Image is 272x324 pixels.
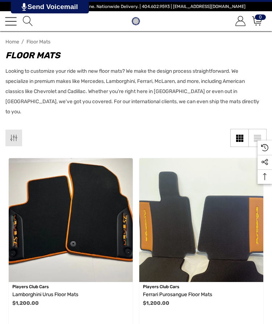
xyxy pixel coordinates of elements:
a: Sign in [234,16,246,26]
a: Lamborghini Urus Floor Mats,$1,200.00 [12,290,129,299]
svg: Search [23,16,33,26]
p: Players Club Cars [143,282,260,291]
a: Lamborghini Urus Floor Mats,$1,200.00 [9,158,133,282]
h1: Floor Mats [5,49,259,62]
svg: Account [235,16,246,26]
a: Cart with 0 items [251,16,262,26]
a: List View [248,129,267,147]
svg: Review Your Cart [252,16,262,26]
a: Ferrari Purosangue Floor Mats,$1,200.00 [139,158,263,282]
span: Lamborghini Urus Floor Mats [12,291,78,298]
nav: Breadcrumb [5,35,267,48]
svg: Recently Viewed [261,144,268,151]
img: Ferrari Purosangue Floor Mats [139,158,263,282]
svg: Social Media [261,159,268,166]
span: Vehicle Marketplace. Shop Online. Nationwide Delivery. | 404.602.9593 | [EMAIL_ADDRESS][DOMAIN_NAME] [26,4,246,9]
a: Search [22,16,33,26]
a: Home [5,39,19,45]
span: $1,200.00 [143,300,169,306]
span: $1,200.00 [12,300,39,306]
span: Floor Mats [26,39,50,45]
a: Ferrari Purosangue Floor Mats,$1,200.00 [143,290,260,299]
p: Looking to customize your ride with new floor mats? We make the design process straightforward. W... [5,66,259,117]
svg: Top [257,173,272,180]
span: Ferrari Purosangue Floor Mats [143,291,212,298]
a: Toggle menu [5,16,17,27]
p: Players Club Cars [12,282,129,291]
a: Floor Mats [26,39,61,45]
img: PjwhLS0gR2VuZXJhdG9yOiBHcmF2aXQuaW8gLS0+PHN2ZyB4bWxucz0iaHR0cDovL3d3dy53My5vcmcvMjAwMC9zdmciIHhtb... [22,3,26,11]
a: Grid View [230,129,248,147]
img: Lamborghini Urus Floor Mats For Sale [9,158,133,282]
img: Players Club | Cars For Sale [130,15,142,27]
span: 0 [255,14,266,20]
